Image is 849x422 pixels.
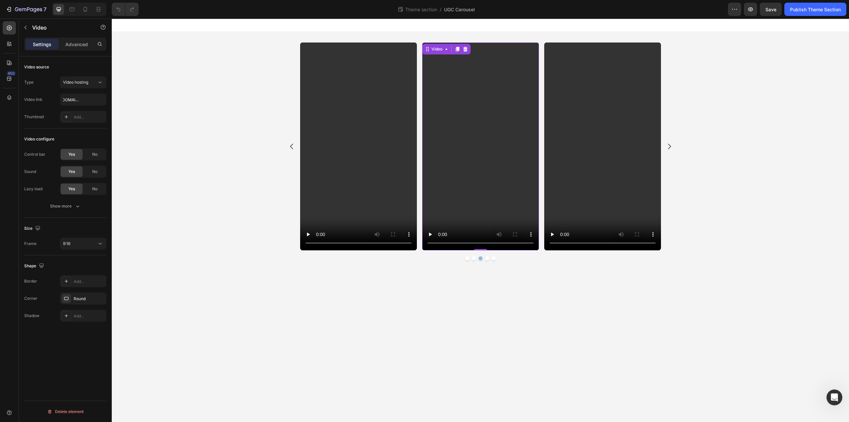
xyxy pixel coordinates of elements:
button: 9:16 [60,238,106,250]
span: UGC Carousel [444,6,475,13]
span: No [92,186,98,192]
span: No [92,169,98,175]
button: Home [104,3,116,15]
div: Size [24,224,42,233]
div: Stickoramic says… [5,15,127,35]
div: Ann says… [5,35,127,50]
div: Thank you so much for understanding. [11,39,100,45]
div: Border [24,278,37,284]
i: Note: Kindly remove GemPages collaborator access from your store for data privacy reasons. [11,165,101,184]
div: Control bar [24,151,45,157]
div: Operator says… [5,210,127,232]
p: Settings [33,41,51,48]
iframe: Intercom live chat [826,389,842,405]
span: Video hosting [63,80,88,85]
span: Save [765,7,776,12]
div: Frame [24,241,36,247]
span: No [92,151,98,157]
div: Stay safe, and I look forward to assisting you again soon! [11,149,103,162]
div: Video source [24,64,49,70]
div: Delete element [47,408,84,416]
span: / [440,6,441,13]
span: Theme section [404,6,438,13]
div: no thanks [99,80,122,87]
div: As it seems you have no further questions, I will be closing this chat for better case management... [5,96,109,205]
button: Delete element [24,406,106,417]
button: Publish Theme Section [784,3,846,16]
div: Video [318,28,332,34]
div: Shadow [24,313,39,319]
span: Yes [68,186,75,192]
div: Thumbnail [24,114,44,120]
div: which is totally fine [72,15,127,30]
span: 9:16 [63,241,70,246]
button: Dot [367,238,371,242]
div: Undo/Redo [112,3,139,16]
img: Profile image for Operator [19,4,30,14]
div: which is totally fine [77,19,122,26]
div: Thank you so much for understanding. [5,35,106,49]
p: Advanced [65,41,88,48]
div: Round [74,296,105,302]
button: Save [760,3,782,16]
div: As it seems you have no further questions, I will be closing this chat for better case management. [11,100,103,120]
p: The team can also help [32,8,83,15]
iframe: Design area [112,19,849,422]
div: Type [24,79,33,85]
div: 450 [6,71,16,76]
button: Dot [354,238,358,242]
div: Video link [24,97,42,103]
div: Lazy load [24,186,42,192]
video: Video [310,24,427,232]
div: (Conversation ID for reference is 215470228966596) [11,188,103,201]
div: Corner [24,295,37,301]
div: Close [116,3,128,15]
span: Yes [68,169,75,175]
button: Show more [24,200,106,212]
div: Video configure [24,136,54,142]
button: 7 [3,3,49,16]
div: no thanks [94,76,127,91]
input: Insert video url here [60,94,106,106]
div: Is there anything else that I can help you with? [5,50,109,71]
button: Carousel Back Arrow [171,119,189,137]
div: Stickoramic says… [5,76,127,96]
div: Publish Theme Section [790,6,841,13]
span: Yes [68,151,75,157]
div: Ann says… [5,50,127,76]
button: Video hosting [60,76,106,88]
div: Add... [74,313,105,319]
div: Add... [74,279,105,285]
p: Video [32,24,89,32]
button: Carousel Next Arrow [548,119,567,137]
div: Is there anything else that I can help you with? [11,54,103,67]
button: Dot [360,238,364,242]
video: Video [432,24,549,232]
div: Sound [24,169,36,175]
div: Thank you for reaching out to the GemPages team, and please remember that we're here to assist yo... [11,123,103,148]
button: Dot [373,238,377,242]
div: Shape [24,262,45,271]
button: go back [4,3,17,15]
div: Add... [74,114,105,120]
video: Video [188,24,305,232]
p: 7 [43,5,46,13]
button: Dot [380,238,384,242]
div: Ann says… [5,96,127,210]
div: Show more [50,203,81,210]
h1: Operator [32,3,56,8]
